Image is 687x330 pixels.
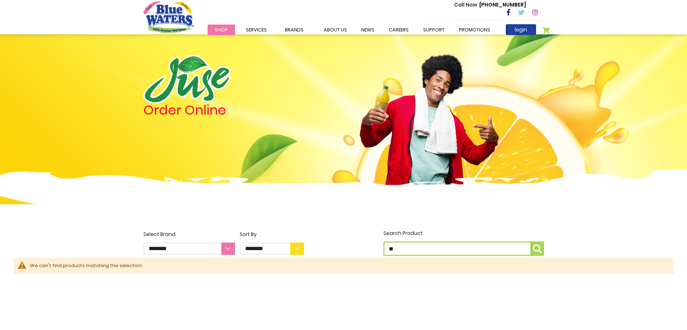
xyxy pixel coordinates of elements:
a: about us [317,25,354,35]
img: man.png [359,42,500,196]
label: Search Product [383,230,544,256]
span: Call Now : [454,1,479,8]
img: search-icon.png [533,244,542,253]
img: logo [143,55,231,104]
div: We can't find products matching the selection. [30,262,666,269]
input: Search Product [383,241,544,256]
select: Select Brand [143,243,235,255]
a: News [354,25,382,35]
div: Sort By [240,231,304,238]
a: Promotions [452,25,497,35]
button: Search Product [530,241,544,256]
a: careers [382,25,416,35]
a: login [506,24,536,35]
a: store logo [143,1,194,33]
span: Services [246,26,267,33]
h4: Order Online [143,104,304,117]
span: Shop [215,26,228,33]
select: Sort By [240,243,304,255]
p: [PHONE_NUMBER] [454,1,526,9]
label: Select Brand [143,231,235,255]
a: support [416,25,452,35]
span: Brands [285,26,304,33]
